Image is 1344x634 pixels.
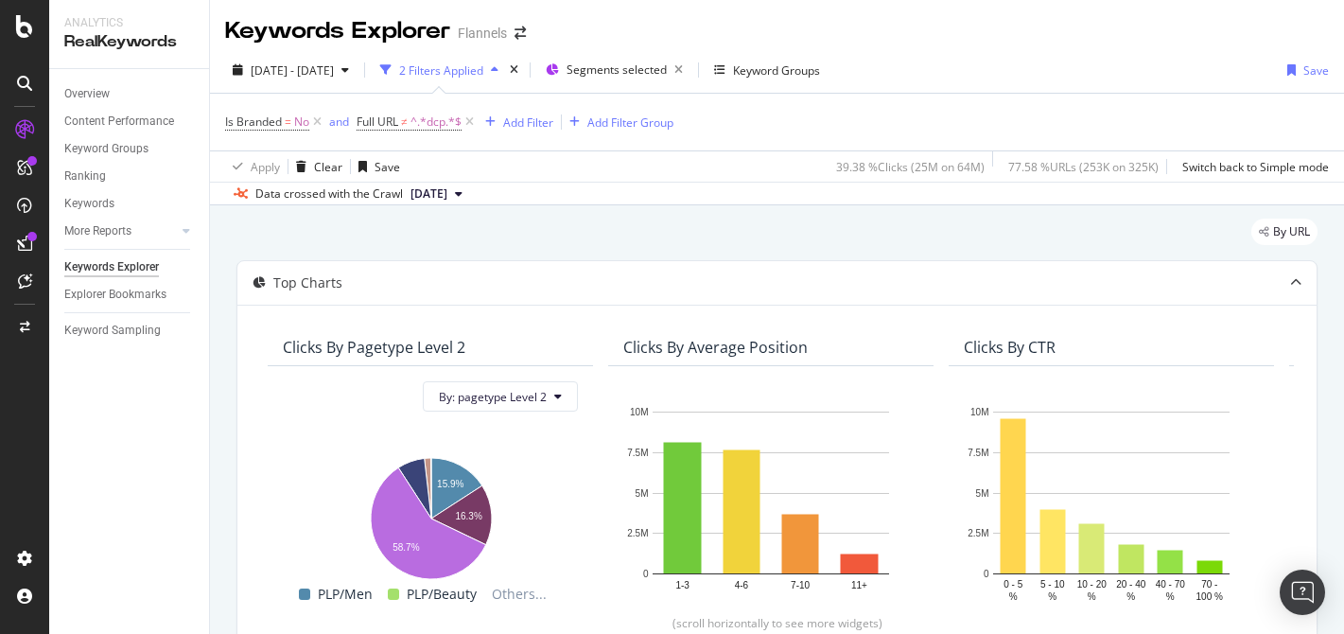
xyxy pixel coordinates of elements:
[968,448,988,458] text: 7.5M
[64,15,194,31] div: Analytics
[251,159,280,175] div: Apply
[64,257,196,277] a: Keywords Explorer
[964,338,1056,357] div: Clicks By CTR
[1088,591,1096,602] text: %
[1008,159,1159,175] div: 77.58 % URLs ( 253K on 325K )
[627,529,648,539] text: 2.5M
[1201,579,1217,590] text: 70 -
[64,84,110,104] div: Overview
[1116,579,1146,590] text: 20 - 40
[283,448,578,583] svg: A chart.
[64,194,196,214] a: Keywords
[538,55,690,85] button: Segments selected
[439,389,547,405] span: By: pagetype Level 2
[399,62,483,79] div: 2 Filters Applied
[707,55,828,85] button: Keyword Groups
[285,114,291,130] span: =
[791,580,810,590] text: 7-10
[1175,151,1329,182] button: Switch back to Simple mode
[587,114,673,131] div: Add Filter Group
[273,273,342,292] div: Top Charts
[623,402,918,606] svg: A chart.
[64,321,196,341] a: Keyword Sampling
[318,583,373,606] span: PLP/Men
[636,488,649,499] text: 5M
[643,569,649,579] text: 0
[393,542,419,553] text: 58.7%
[403,183,470,205] button: [DATE]
[375,159,400,175] div: Save
[503,114,553,131] div: Add Filter
[64,139,196,159] a: Keyword Groups
[836,159,985,175] div: 39.38 % Clicks ( 25M on 64M )
[64,139,148,159] div: Keyword Groups
[225,114,282,130] span: Is Branded
[423,381,578,412] button: By: pagetype Level 2
[283,338,465,357] div: Clicks By pagetype Level 2
[64,112,196,132] a: Content Performance
[255,185,403,203] div: Data crossed with the Crawl
[64,221,177,241] a: More Reports
[225,151,280,182] button: Apply
[260,615,1294,631] div: (scroll horizontally to see more widgets)
[455,511,481,521] text: 16.3%
[288,151,342,182] button: Clear
[401,114,408,130] span: ≠
[968,529,988,539] text: 2.5M
[567,62,667,78] span: Segments selected
[373,55,506,85] button: 2 Filters Applied
[64,285,196,305] a: Explorer Bookmarks
[1273,226,1310,238] span: By URL
[64,167,196,186] a: Ranking
[1196,591,1223,602] text: 100 %
[64,84,196,104] a: Overview
[562,111,673,133] button: Add Filter Group
[1182,159,1329,175] div: Switch back to Simple mode
[357,114,398,130] span: Full URL
[64,31,194,53] div: RealKeywords
[1004,579,1022,590] text: 0 - 5
[64,167,106,186] div: Ranking
[314,159,342,175] div: Clear
[984,569,989,579] text: 0
[630,407,648,417] text: 10M
[506,61,522,79] div: times
[1303,62,1329,79] div: Save
[976,488,989,499] text: 5M
[675,580,689,590] text: 1-3
[1048,591,1056,602] text: %
[1166,591,1175,602] text: %
[64,221,131,241] div: More Reports
[1251,219,1318,245] div: legacy label
[1126,591,1135,602] text: %
[478,111,553,133] button: Add Filter
[225,55,357,85] button: [DATE] - [DATE]
[410,185,447,203] span: 2025 Jul. 31st
[225,15,450,47] div: Keywords Explorer
[1280,570,1325,615] div: Open Intercom Messenger
[64,321,161,341] div: Keyword Sampling
[627,448,648,458] text: 7.5M
[351,151,400,182] button: Save
[964,402,1259,606] svg: A chart.
[251,62,334,79] span: [DATE] - [DATE]
[294,109,309,135] span: No
[64,257,159,277] div: Keywords Explorer
[515,26,526,40] div: arrow-right-arrow-left
[733,62,820,79] div: Keyword Groups
[1156,579,1186,590] text: 40 - 70
[407,583,477,606] span: PLP/Beauty
[64,285,166,305] div: Explorer Bookmarks
[1280,55,1329,85] button: Save
[329,113,349,131] button: and
[623,338,808,357] div: Clicks By Average Position
[1077,579,1108,590] text: 10 - 20
[1009,591,1018,602] text: %
[458,24,507,43] div: Flannels
[437,479,463,489] text: 15.9%
[970,407,988,417] text: 10M
[64,112,174,132] div: Content Performance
